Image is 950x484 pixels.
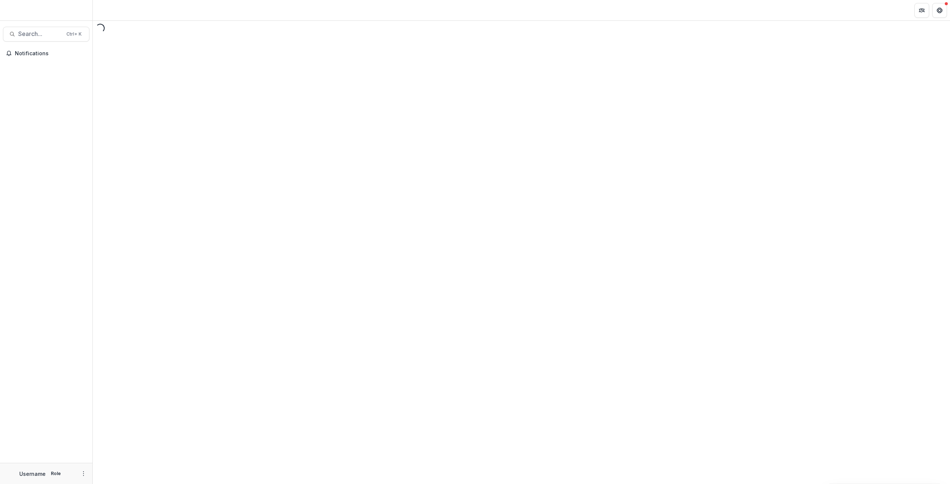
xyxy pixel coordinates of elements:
button: Get Help [932,3,947,18]
button: Notifications [3,47,89,59]
div: Ctrl + K [65,30,83,38]
p: Username [19,470,46,478]
p: Role [49,470,63,477]
button: More [79,469,88,478]
button: Partners [914,3,929,18]
span: Notifications [15,50,86,57]
span: Search... [18,30,62,37]
button: Search... [3,27,89,42]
